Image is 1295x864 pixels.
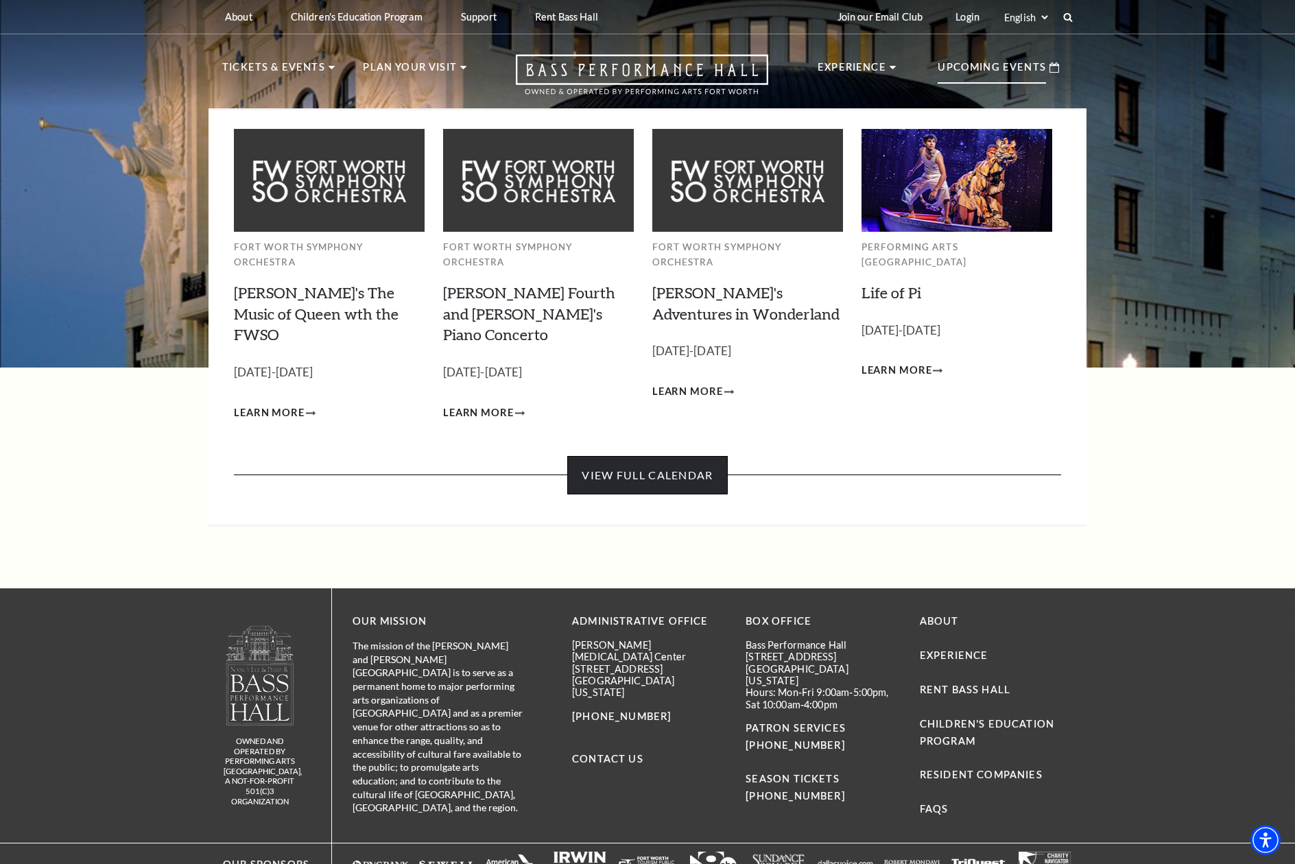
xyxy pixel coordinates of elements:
span: Learn More [652,383,723,400]
p: Fort Worth Symphony Orchestra [234,239,425,270]
a: Children's Education Program [920,718,1054,747]
p: Tickets & Events [222,59,325,84]
p: Performing Arts [GEOGRAPHIC_DATA] [862,239,1052,270]
p: Bass Performance Hall [746,639,899,651]
p: SEASON TICKETS [PHONE_NUMBER] [746,754,899,806]
a: [PERSON_NAME]'s The Music of Queen wth the FWSO [234,283,399,344]
a: Resident Companies [920,769,1043,780]
a: Open this option [466,54,818,108]
a: Contact Us [572,753,643,765]
p: [PERSON_NAME][MEDICAL_DATA] Center [572,639,725,663]
a: Experience [920,649,988,661]
a: Learn More Alice's Adventures in Wonderland [652,383,734,400]
img: owned and operated by Performing Arts Fort Worth, A NOT-FOR-PROFIT 501(C)3 ORGANIZATION [225,625,295,725]
p: [GEOGRAPHIC_DATA][US_STATE] [746,663,899,687]
a: FAQs [920,803,949,815]
a: About [920,615,959,627]
p: Children's Education Program [291,11,423,23]
span: Learn More [862,362,932,379]
p: BOX OFFICE [746,613,899,630]
p: Fort Worth Symphony Orchestra [652,239,843,270]
p: PATRON SERVICES [PHONE_NUMBER] [746,720,899,754]
a: Learn More Life of Pi [862,362,943,379]
div: Accessibility Menu [1250,825,1281,855]
span: Learn More [234,405,305,422]
p: owned and operated by Performing Arts [GEOGRAPHIC_DATA], A NOT-FOR-PROFIT 501(C)3 ORGANIZATION [224,736,296,806]
a: Life of Pi [862,283,921,302]
p: The mission of the [PERSON_NAME] and [PERSON_NAME][GEOGRAPHIC_DATA] is to serve as a permanent ho... [353,639,524,815]
a: [PERSON_NAME] Fourth and [PERSON_NAME]'s Piano Concerto [443,283,615,344]
p: [DATE]-[DATE] [443,363,634,383]
a: View Full Calendar [567,456,727,494]
p: [STREET_ADDRESS] [572,663,725,675]
p: [GEOGRAPHIC_DATA][US_STATE] [572,675,725,699]
p: Upcoming Events [938,59,1046,84]
span: Learn More [443,405,514,422]
img: Fort Worth Symphony Orchestra [234,129,425,231]
p: Experience [818,59,886,84]
img: Fort Worth Symphony Orchestra [652,129,843,231]
a: Learn More Brahms Fourth and Grieg's Piano Concerto [443,405,525,422]
p: Hours: Mon-Fri 9:00am-5:00pm, Sat 10:00am-4:00pm [746,686,899,710]
p: Support [461,11,497,23]
p: Rent Bass Hall [535,11,598,23]
p: [STREET_ADDRESS] [746,651,899,662]
p: [PHONE_NUMBER] [572,708,725,725]
img: Performing Arts Fort Worth [862,129,1052,231]
p: Plan Your Visit [363,59,457,84]
a: [PERSON_NAME]'s Adventures in Wonderland [652,283,840,323]
img: Fort Worth Symphony Orchestra [443,129,634,231]
p: [DATE]-[DATE] [862,321,1052,341]
p: About [225,11,252,23]
p: [DATE]-[DATE] [652,341,843,361]
p: OUR MISSION [353,613,524,630]
a: Learn More Windborne's The Music of Queen wth the FWSO [234,405,316,422]
p: Administrative Office [572,613,725,630]
p: Fort Worth Symphony Orchestra [443,239,634,270]
p: [DATE]-[DATE] [234,363,425,383]
a: Rent Bass Hall [920,684,1010,695]
select: Select: [1001,11,1050,24]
